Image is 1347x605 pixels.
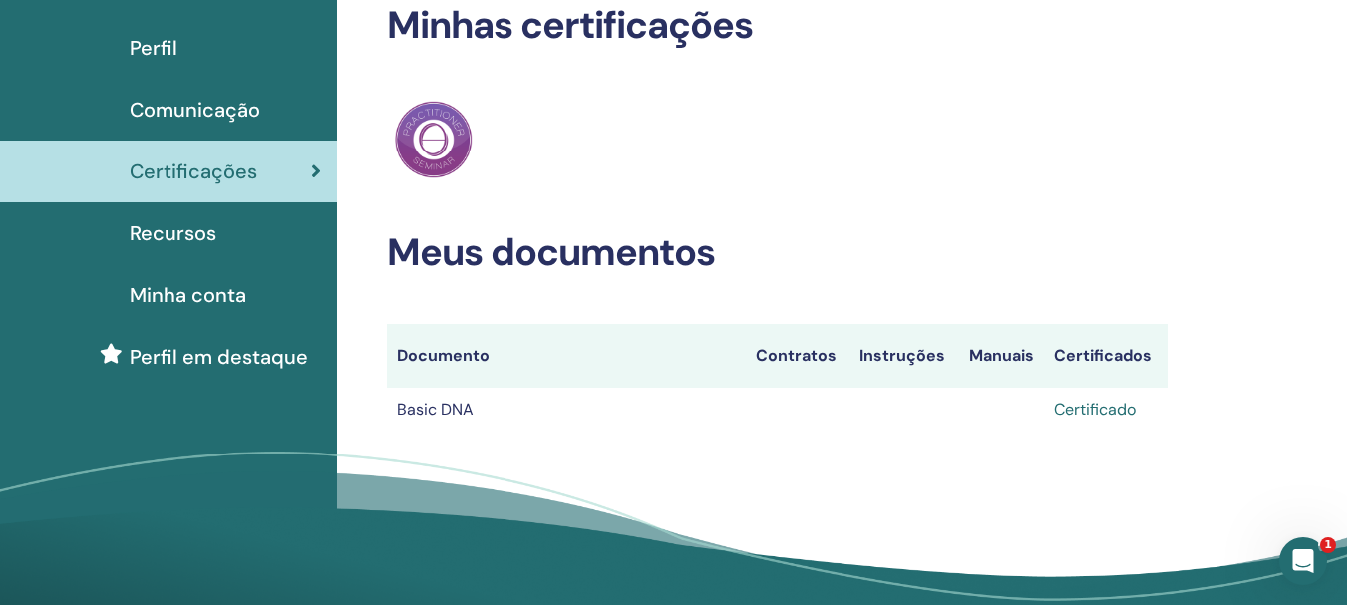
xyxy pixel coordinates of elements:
[1279,537,1327,585] iframe: Intercom live chat
[130,342,308,372] span: Perfil em destaque
[1054,399,1136,420] a: Certificado
[387,230,1168,276] h2: Meus documentos
[130,33,177,63] span: Perfil
[849,324,959,388] th: Instruções
[130,95,260,125] span: Comunicação
[130,280,246,310] span: Minha conta
[1044,324,1168,388] th: Certificados
[1320,537,1336,553] span: 1
[959,324,1045,388] th: Manuais
[130,218,216,248] span: Recursos
[387,3,1168,49] h2: Minhas certificações
[746,324,849,388] th: Contratos
[130,156,257,186] span: Certificações
[387,388,746,432] td: Basic DNA
[395,101,473,178] img: Practitioner
[387,324,746,388] th: Documento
